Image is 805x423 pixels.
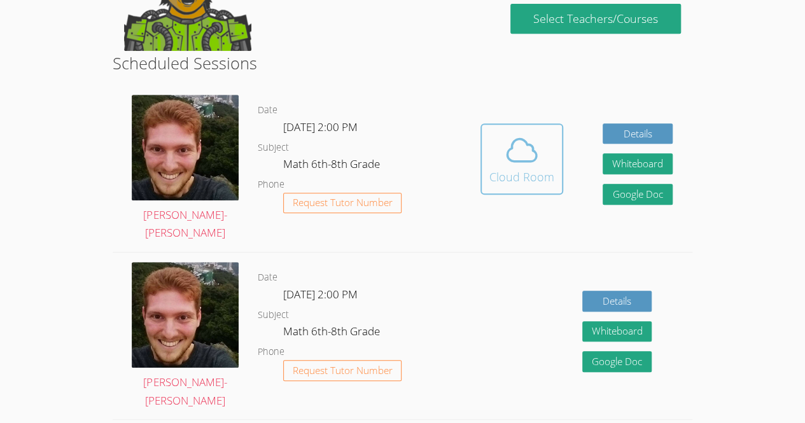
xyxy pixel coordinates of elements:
span: Request Tutor Number [293,366,393,375]
dt: Subject [258,140,289,156]
a: [PERSON_NAME]-[PERSON_NAME] [132,95,239,242]
button: Whiteboard [603,153,673,174]
div: Cloud Room [489,168,554,186]
img: avatar.png [132,95,239,200]
h2: Scheduled Sessions [113,51,692,75]
dt: Date [258,270,277,286]
dt: Phone [258,177,284,193]
dt: Date [258,102,277,118]
span: [DATE] 2:00 PM [283,120,358,134]
a: Details [603,123,673,144]
span: Request Tutor Number [293,198,393,207]
a: [PERSON_NAME]-[PERSON_NAME] [132,262,239,410]
button: Request Tutor Number [283,193,402,214]
dt: Phone [258,344,284,360]
a: Details [582,291,652,312]
dt: Subject [258,307,289,323]
img: avatar.png [132,262,239,367]
button: Whiteboard [582,321,652,342]
dd: Math 6th-8th Grade [283,322,382,344]
dd: Math 6th-8th Grade [283,155,382,177]
a: Google Doc [582,351,652,372]
a: Google Doc [603,184,673,205]
span: [DATE] 2:00 PM [283,287,358,302]
button: Request Tutor Number [283,360,402,381]
a: Select Teachers/Courses [510,4,680,34]
button: Cloud Room [480,123,563,195]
